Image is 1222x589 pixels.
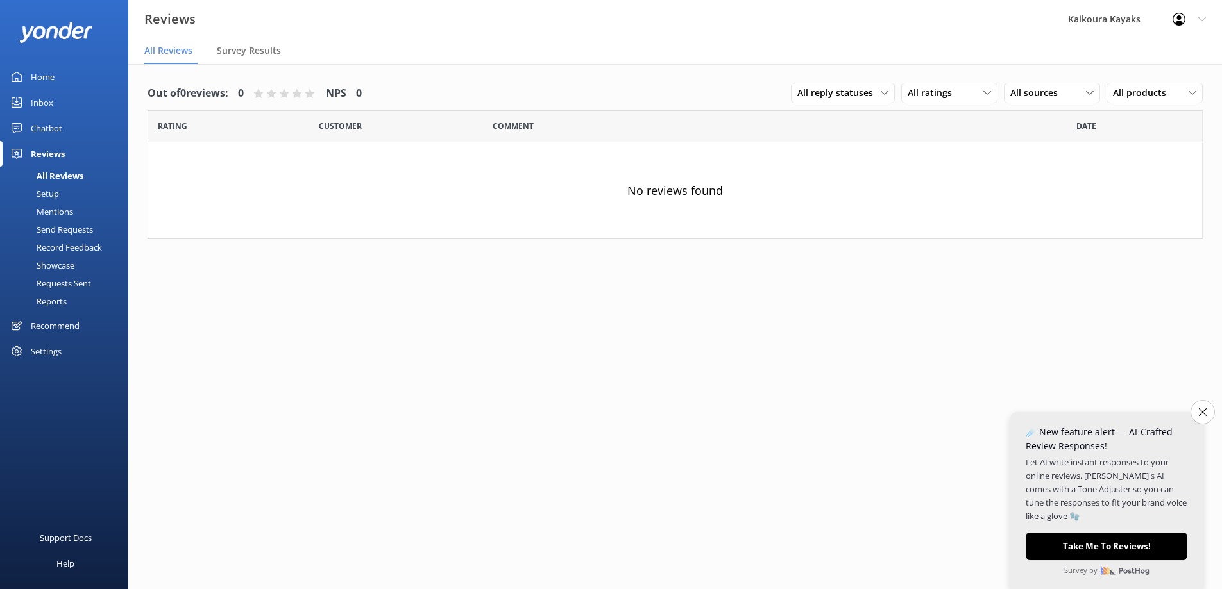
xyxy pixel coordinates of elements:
h4: Out of 0 reviews: [148,85,228,102]
div: Showcase [8,256,74,274]
span: All Reviews [144,44,192,57]
a: Setup [8,185,128,203]
span: Date [1076,120,1096,132]
div: Home [31,64,55,90]
div: Mentions [8,203,73,220]
a: Reports [8,292,128,310]
a: Send Requests [8,220,128,238]
a: Record Feedback [8,238,128,256]
span: Question [493,120,534,132]
div: Record Feedback [8,238,102,256]
div: Requests Sent [8,274,91,292]
div: Support Docs [40,525,92,551]
span: All products [1113,86,1174,100]
div: Reports [8,292,67,310]
a: Requests Sent [8,274,128,292]
div: Inbox [31,90,53,115]
h4: 0 [238,85,244,102]
div: Chatbot [31,115,62,141]
span: All sources [1010,86,1065,100]
a: Showcase [8,256,128,274]
div: Recommend [31,313,80,338]
span: Date [158,120,187,132]
div: No reviews found [148,142,1202,238]
div: All Reviews [8,167,83,185]
span: Date [319,120,362,132]
div: Send Requests [8,220,93,238]
img: yonder-white-logo.png [19,22,93,43]
span: All reply statuses [797,86,881,100]
div: Help [56,551,74,576]
span: Survey Results [217,44,281,57]
a: All Reviews [8,167,128,185]
div: Setup [8,185,59,203]
h4: 0 [356,85,362,102]
h4: NPS [326,85,346,102]
div: Settings [31,338,62,364]
h3: Reviews [144,9,196,29]
div: Reviews [31,141,65,167]
span: All ratings [908,86,960,100]
a: Mentions [8,203,128,220]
